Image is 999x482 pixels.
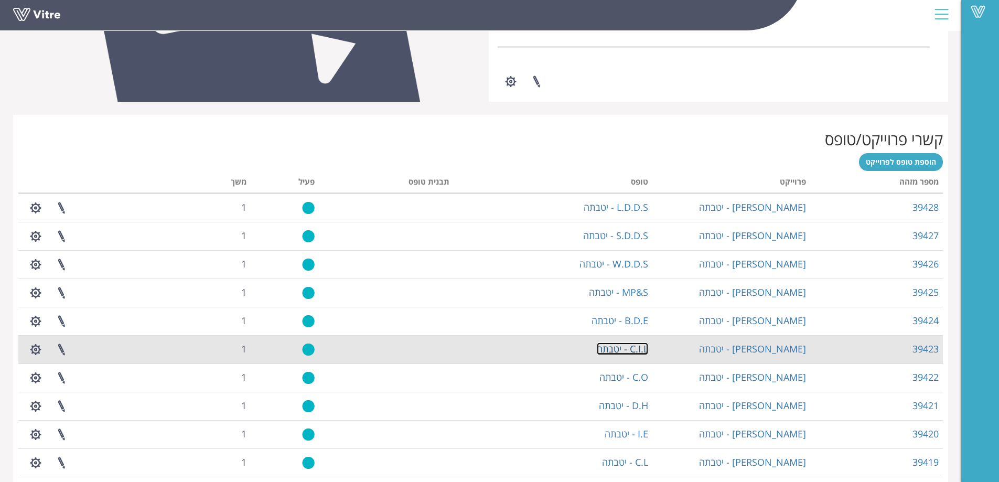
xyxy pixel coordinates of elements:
[699,456,806,468] a: [PERSON_NAME] - יטבתה
[184,307,251,335] td: 1
[699,314,806,327] a: [PERSON_NAME] - יטבתה
[184,420,251,448] td: 1
[302,315,315,328] img: yes
[652,174,811,194] th: פרוייקט
[912,342,939,355] a: 39423
[592,314,648,327] a: B.D.E - יטבתה
[602,456,648,468] a: C.L - יטבתה
[302,428,315,441] img: yes
[184,363,251,392] td: 1
[302,400,315,413] img: yes
[302,371,315,384] img: yes
[251,174,319,194] th: פעיל
[583,229,648,242] a: S.D.D.S - יטבתה
[302,286,315,299] img: yes
[912,201,939,213] a: 39428
[584,201,648,213] a: L.D.D.S - יטבתה
[859,153,943,171] a: הוספת טופס לפרוייקט
[579,258,648,270] a: W.D.D.S - יטבתה
[184,194,251,222] td: 1
[912,371,939,383] a: 39422
[699,201,806,213] a: [PERSON_NAME] - יטבתה
[699,342,806,355] a: [PERSON_NAME] - יטבתה
[912,427,939,440] a: 39420
[912,229,939,242] a: 39427
[699,399,806,412] a: [PERSON_NAME] - יטבתה
[699,286,806,298] a: [PERSON_NAME] - יטבתה
[866,157,936,167] span: הוספת טופס לפרוייקט
[912,456,939,468] a: 39419
[184,174,251,194] th: משך
[302,201,315,215] img: yes
[699,371,806,383] a: [PERSON_NAME] - יטבתה
[912,286,939,298] a: 39425
[302,343,315,356] img: yes
[184,392,251,420] td: 1
[302,230,315,243] img: yes
[597,342,648,355] a: C.I.L - יטבתה
[18,131,943,148] h2: קשרי פרוייקט/טופס
[302,258,315,271] img: yes
[599,371,648,383] a: C.O - יטבתה
[912,399,939,412] a: 39421
[184,448,251,477] td: 1
[912,258,939,270] a: 39426
[589,286,648,298] a: MP&S - יטבתה
[184,250,251,279] td: 1
[699,258,806,270] a: [PERSON_NAME] - יטבתה
[699,427,806,440] a: [PERSON_NAME] - יטבתה
[605,427,648,440] a: I.E - יטבתה
[184,222,251,250] td: 1
[699,229,806,242] a: [PERSON_NAME] - יטבתה
[319,174,454,194] th: תבנית טופס
[599,399,648,412] a: D.H - יטבתה
[184,335,251,363] td: 1
[810,174,943,194] th: מספר מזהה
[302,456,315,469] img: yes
[912,314,939,327] a: 39424
[454,174,652,194] th: טופס
[184,279,251,307] td: 1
